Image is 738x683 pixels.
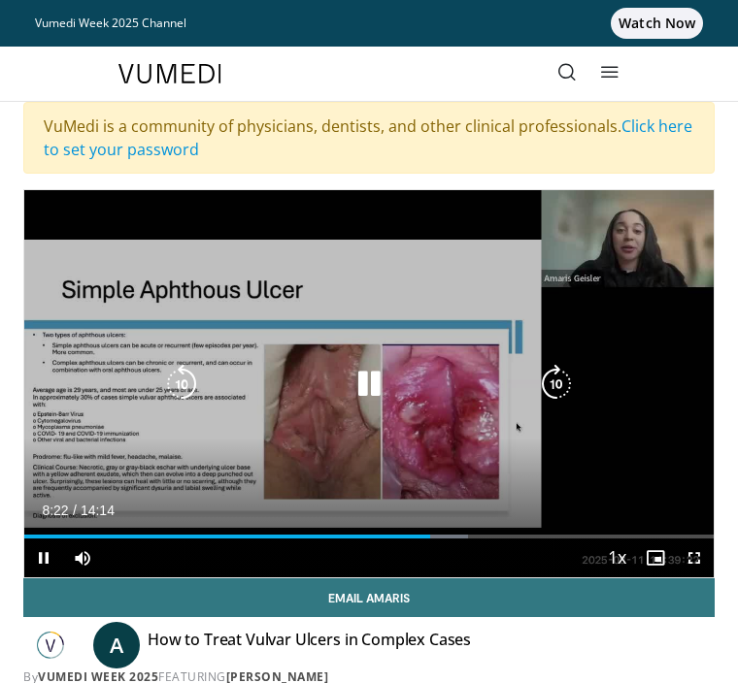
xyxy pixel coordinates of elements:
[23,578,715,617] a: Email Amaris
[63,538,102,577] button: Mute
[597,538,636,577] button: Playback Rate
[24,538,63,577] button: Pause
[148,630,471,661] h4: How to Treat Vulvar Ulcers in Complex Cases
[675,538,714,577] button: Fullscreen
[23,102,715,174] div: VuMedi is a community of physicians, dentists, and other clinical professionals.
[93,622,140,668] a: A
[23,630,78,661] img: Vumedi Week 2025
[611,8,703,39] span: Watch Now
[24,535,714,538] div: Progress Bar
[24,190,714,577] video-js: Video Player
[636,538,675,577] button: Enable picture-in-picture mode
[81,503,115,518] span: 14:14
[42,503,68,518] span: 8:22
[35,8,703,39] a: Vumedi Week 2025 ChannelWatch Now
[118,64,221,83] img: VuMedi Logo
[73,503,77,518] span: /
